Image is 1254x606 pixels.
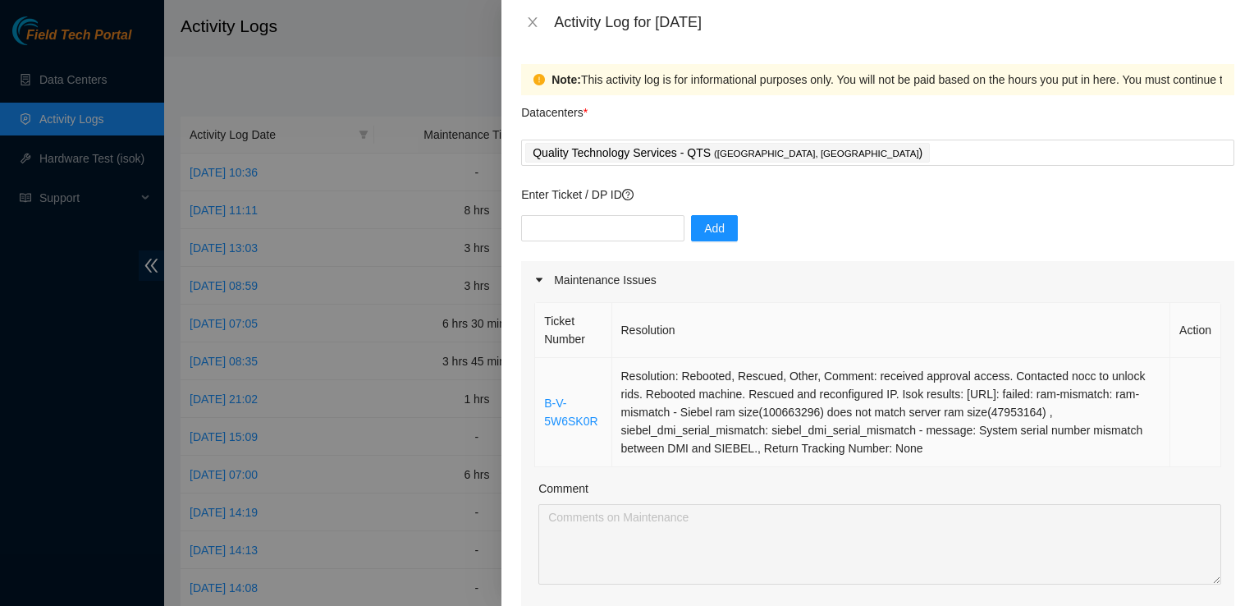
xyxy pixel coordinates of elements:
[612,358,1171,467] td: Resolution: Rebooted, Rescued, Other, Comment: received approval access. Contacted nocc to unlock...
[691,215,738,241] button: Add
[521,186,1234,204] p: Enter Ticket / DP ID
[526,16,539,29] span: close
[533,74,545,85] span: exclamation-circle
[538,504,1221,585] textarea: Comment
[714,149,919,158] span: ( [GEOGRAPHIC_DATA], [GEOGRAPHIC_DATA]
[538,480,588,498] label: Comment
[544,397,597,428] a: B-V-5W6SK0R
[704,219,725,237] span: Add
[554,13,1234,31] div: Activity Log for [DATE]
[521,261,1234,299] div: Maintenance Issues
[521,95,588,122] p: Datacenters
[521,15,544,30] button: Close
[534,275,544,285] span: caret-right
[612,303,1171,358] th: Resolution
[551,71,581,89] strong: Note:
[533,144,922,163] p: Quality Technology Services - QTS )
[622,189,634,200] span: question-circle
[535,303,611,358] th: Ticket Number
[1170,303,1221,358] th: Action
